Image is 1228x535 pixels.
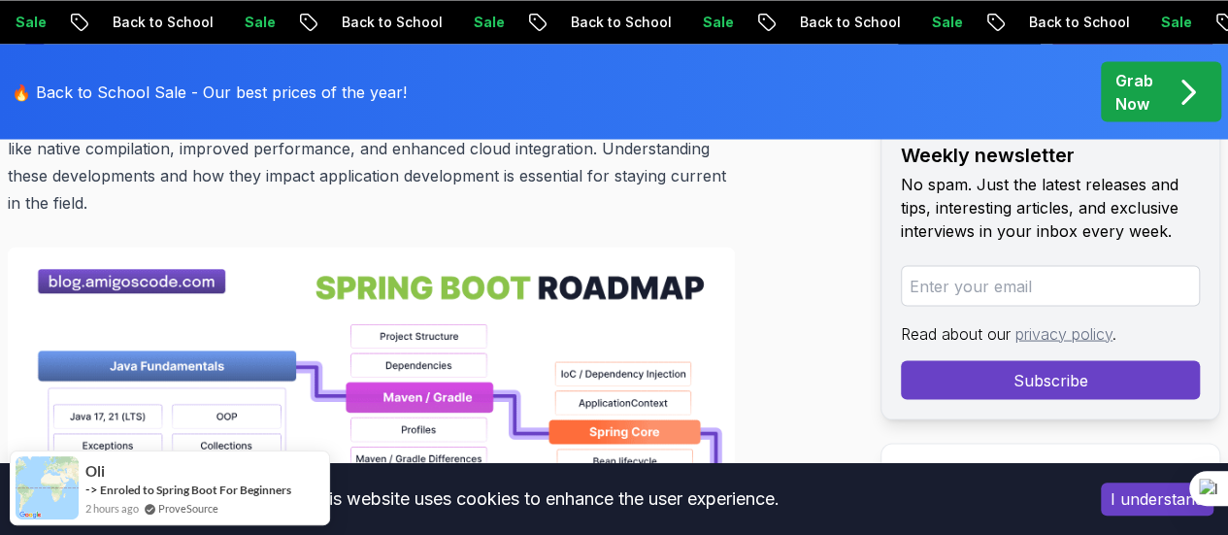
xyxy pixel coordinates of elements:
span: -> [85,482,98,497]
span: 2 hours ago [85,500,139,517]
p: Sale [914,13,977,32]
span: oli [85,463,105,480]
p: Back to School [95,13,227,32]
p: Back to School [553,13,685,32]
p: Sale [227,13,289,32]
p: Sale [1144,13,1206,32]
p: Sale [685,13,747,32]
a: ProveSource [158,500,218,517]
p: No spam. Just the latest releases and tips, interesting articles, and exclusive interviews in you... [901,172,1200,242]
img: provesource social proof notification image [16,456,79,519]
a: Enroled to Spring Boot For Beginners [100,482,291,498]
p: Back to School [1012,13,1144,32]
button: Subscribe [901,360,1200,399]
a: privacy policy [1015,323,1112,343]
h2: Weekly newsletter [901,141,1200,168]
p: Sale [456,13,518,32]
p: Read about our . [901,321,1200,345]
div: This website uses cookies to enhance the user experience. [15,478,1072,520]
button: Accept cookies [1101,483,1213,516]
p: Grab Now [1115,68,1153,115]
p: 🔥 Back to School Sale - Our best prices of the year! [12,80,407,103]
p: Back to School [782,13,914,32]
input: Enter your email [901,265,1200,306]
p: Back to School [324,13,456,32]
p: The Spring Boot ecosystem has evolved significantly over the past few years, with new features li... [8,107,735,216]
